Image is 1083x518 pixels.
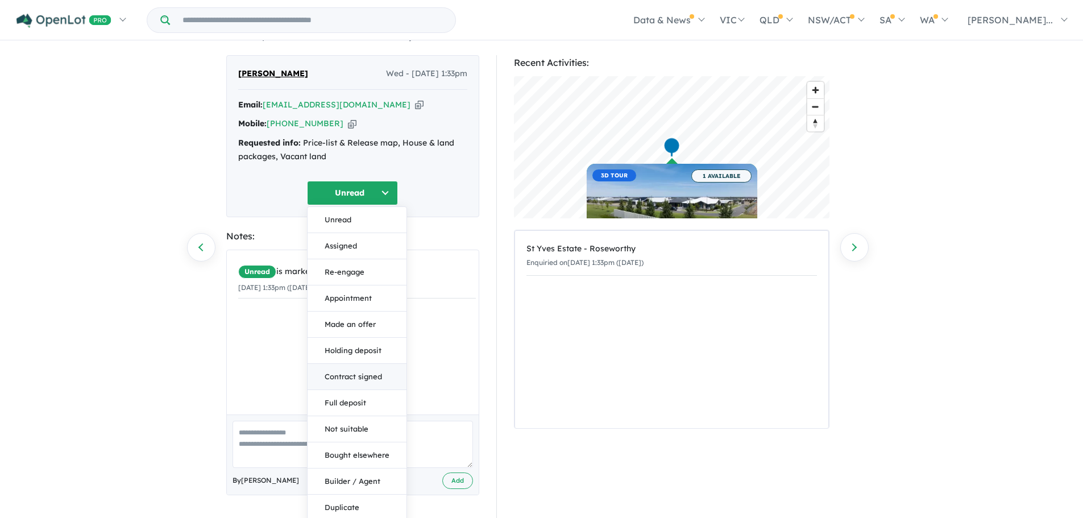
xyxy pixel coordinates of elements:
canvas: Map [514,76,829,218]
span: [PERSON_NAME]... [968,14,1053,26]
a: St Yves Estate - RoseworthyEnquiried on[DATE] 1:33pm ([DATE]) [526,237,817,276]
button: Copy [415,99,424,111]
small: [DATE] 1:33pm ([DATE]) [238,283,314,292]
a: [PHONE_NUMBER] [267,118,343,129]
small: Enquiried on [DATE] 1:33pm ([DATE]) [526,258,644,267]
a: 3D TOUR 1 AVAILABLE [587,164,757,249]
a: [EMAIL_ADDRESS][DOMAIN_NAME] [263,100,410,110]
button: Builder / Agent [308,469,406,495]
div: is marked. [238,265,476,279]
button: Copy [348,118,356,130]
span: Unread [238,265,276,279]
button: Holding deposit [308,338,406,364]
button: Assigned [308,233,406,259]
button: Unread [307,181,398,205]
button: Not suitable [308,416,406,442]
button: Contract signed [308,364,406,390]
div: Price-list & Release map, House & land packages, Vacant land [238,136,467,164]
input: Try estate name, suburb, builder or developer [172,8,453,32]
button: Unread [308,207,406,233]
button: Re-engage [308,259,406,285]
strong: Requested info: [238,138,301,148]
strong: Email: [238,100,263,110]
button: Appointment [308,285,406,312]
div: Notes: [226,229,479,244]
div: Map marker [663,137,680,158]
button: Add [442,473,473,489]
div: St Yves Estate - Roseworthy [526,242,817,256]
strong: Mobile: [238,118,267,129]
span: Zoom out [807,99,824,115]
button: Reset bearing to north [807,115,824,131]
span: 3D TOUR [592,169,636,181]
span: Wed - [DATE] 1:33pm [386,67,467,81]
span: By [PERSON_NAME] [233,475,299,486]
button: Zoom out [807,98,824,115]
img: Openlot PRO Logo White [16,14,111,28]
div: Recent Activities: [514,55,829,71]
button: Zoom in [807,82,824,98]
span: 1 AVAILABLE [691,169,752,183]
button: Made an offer [308,312,406,338]
button: Full deposit [308,390,406,416]
button: Bought elsewhere [308,442,406,469]
span: [PERSON_NAME] [238,67,308,81]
